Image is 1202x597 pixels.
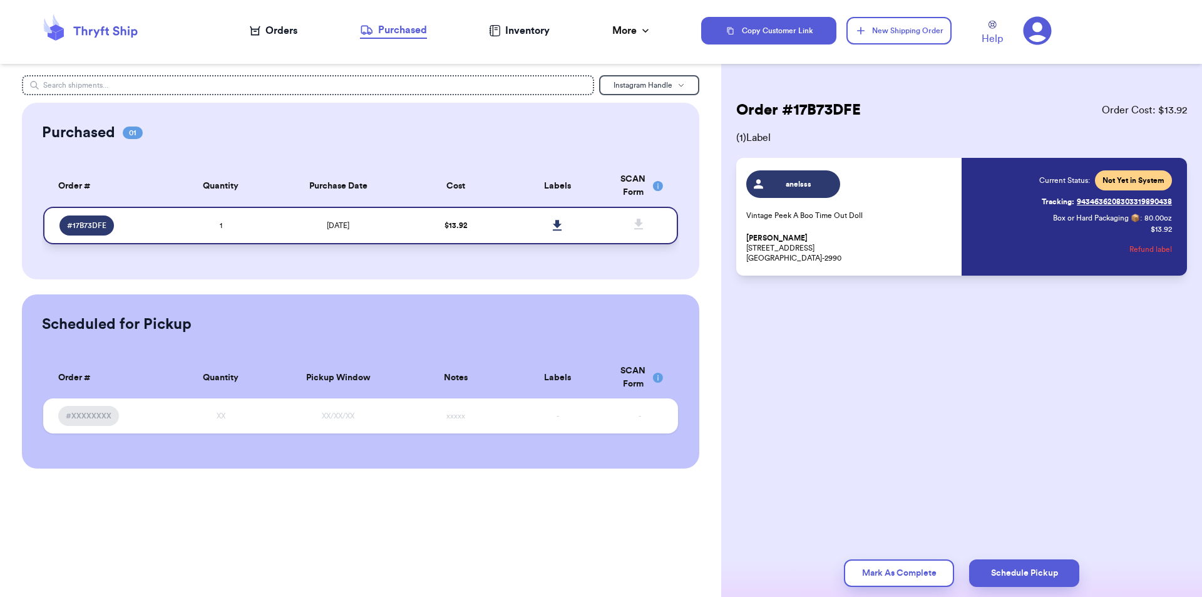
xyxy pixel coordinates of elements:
[1140,213,1142,223] span: :
[322,412,354,420] span: XX/XX/XX
[1053,214,1140,222] span: Box or Hard Packaging 📦
[123,127,143,139] span: 01
[612,23,652,38] div: More
[1042,192,1172,212] a: Tracking:9434636208303319890438
[746,210,954,221] p: Vintage Peek A Boo Time Out Doll
[1042,197,1074,207] span: Tracking:
[217,412,225,420] span: XX
[844,559,954,587] button: Mark As Complete
[250,23,297,38] a: Orders
[746,234,808,243] span: [PERSON_NAME]
[272,165,405,207] th: Purchase Date
[42,123,115,143] h2: Purchased
[405,357,506,398] th: Notes
[170,165,272,207] th: Quantity
[1039,175,1090,185] span: Current Status:
[982,31,1003,46] span: Help
[220,222,222,229] span: 1
[846,17,952,44] button: New Shipping Order
[405,165,506,207] th: Cost
[982,21,1003,46] a: Help
[614,81,672,89] span: Instagram Handle
[746,233,954,263] p: [STREET_ADDRESS] [GEOGRAPHIC_DATA]-2990
[557,412,559,420] span: -
[736,100,861,120] h2: Order # 17B73DFE
[1102,103,1187,118] span: Order Cost: $ 13.92
[170,357,272,398] th: Quantity
[43,165,170,207] th: Order #
[639,412,641,420] span: -
[769,179,829,189] span: anelsss
[42,314,192,335] h2: Scheduled for Pickup
[66,411,111,421] span: #XXXXXXXX
[616,173,664,199] div: SCAN Form
[327,222,349,229] span: [DATE]
[1144,213,1172,223] span: 80.00 oz
[272,357,405,398] th: Pickup Window
[22,75,595,95] input: Search shipments...
[67,221,106,231] span: # 17B73DFE
[446,412,465,420] span: xxxxx
[1151,224,1172,234] p: $ 13.92
[360,23,427,38] div: Purchased
[444,222,468,229] span: $ 13.92
[506,165,608,207] th: Labels
[616,365,664,391] div: SCAN Form
[1129,236,1172,263] button: Refund label
[506,357,608,398] th: Labels
[736,130,1187,145] span: ( 1 ) Label
[969,559,1079,587] button: Schedule Pickup
[1102,175,1164,185] span: Not Yet in System
[360,23,427,39] a: Purchased
[43,357,170,398] th: Order #
[599,75,699,95] button: Instagram Handle
[489,23,550,38] a: Inventory
[701,17,836,44] button: Copy Customer Link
